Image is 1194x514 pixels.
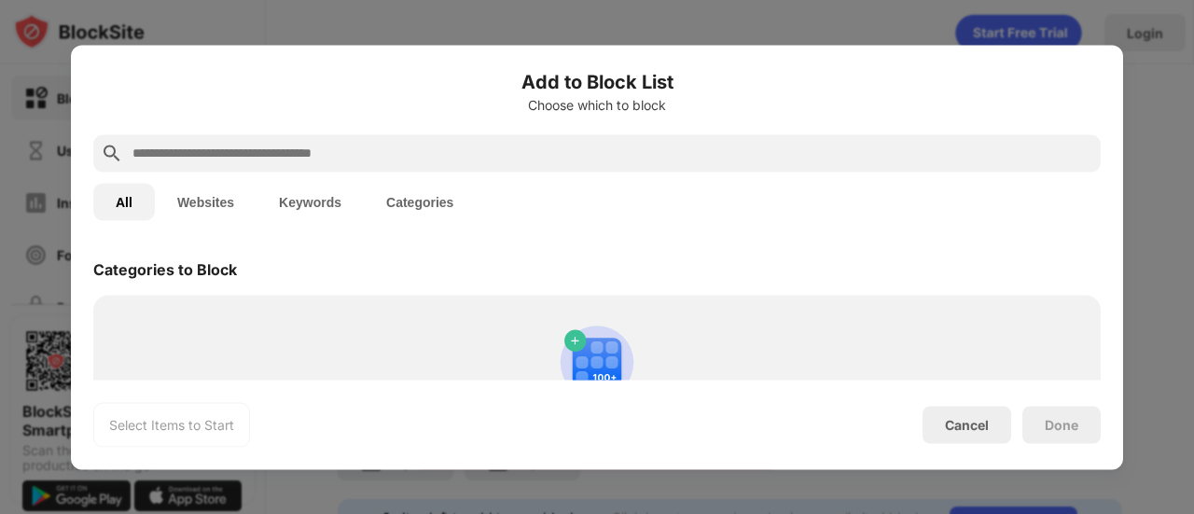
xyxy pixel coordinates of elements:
button: Websites [155,183,257,220]
div: Categories to Block [93,259,237,278]
div: Choose which to block [93,97,1101,112]
button: Keywords [257,183,364,220]
button: Categories [364,183,476,220]
div: Select Items to Start [109,415,234,434]
img: category-add.svg [552,317,642,407]
div: Done [1045,417,1078,432]
div: Cancel [945,417,989,433]
button: All [93,183,155,220]
img: search.svg [101,142,123,164]
h6: Add to Block List [93,67,1101,95]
